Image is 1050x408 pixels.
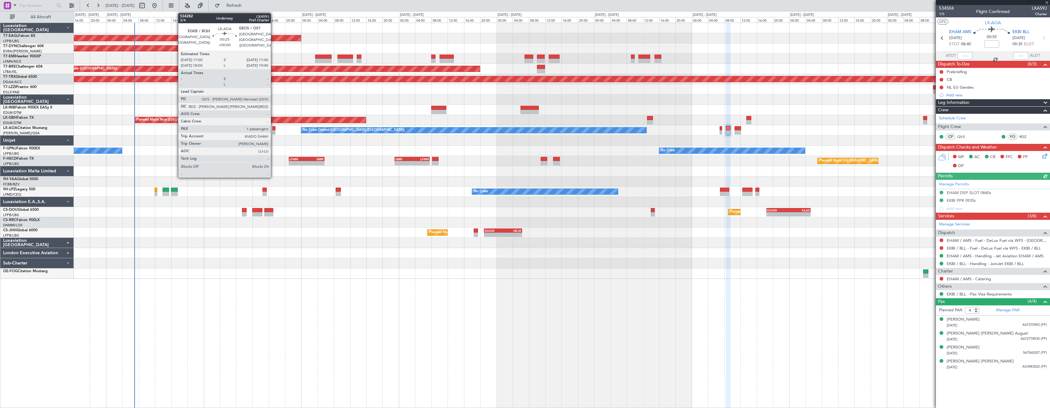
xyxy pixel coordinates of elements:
a: Schedule Crew [939,115,966,122]
div: 16:00 [659,17,675,23]
div: 20:00 [578,17,594,23]
span: ELDT [1024,41,1034,47]
a: LFMD/CEQ [3,192,21,197]
span: Others [938,283,952,290]
div: 12:00 [155,17,171,23]
a: QVS [957,134,971,140]
div: 12:00 [350,17,366,23]
span: 09:35 [1012,41,1022,47]
div: 08:00 [334,17,350,23]
div: 00:00 [497,17,513,23]
span: Dispatch To-Dos [938,61,969,68]
a: DNMM/LOS [3,223,22,228]
div: 08:00 [139,17,155,23]
div: 08:00 [627,17,643,23]
div: 20:00 [187,17,203,23]
input: Trip Number [19,1,55,10]
span: Flight Crew [938,123,961,131]
a: FCBB/BZV [3,182,20,187]
span: CS-JHH [3,228,16,232]
div: Planned Maint [GEOGRAPHIC_DATA] ([GEOGRAPHIC_DATA]) [819,156,917,166]
div: 12:00 [740,17,757,23]
span: A672778530 (PP) [1021,336,1047,342]
div: KLAX [789,208,810,212]
div: - [412,161,429,165]
div: 16:00 [854,17,870,23]
a: EKBI / BLL - Handling - JoinJet EKBI / BLL [947,261,1024,266]
div: EGGW [767,208,789,212]
div: [PERSON_NAME] [947,344,980,351]
span: T7-BRE [3,65,16,69]
span: Services [938,213,954,220]
span: All Aircraft [16,15,65,19]
a: LX-GBHFalcon 7X [3,116,34,120]
div: Flight Confirmed [976,8,1010,15]
span: [DATE] [947,365,957,370]
span: Crew [938,107,949,114]
span: ATOT [946,53,956,59]
span: MF [958,154,964,160]
button: All Aircraft [7,12,67,22]
a: RDZ [1019,134,1033,140]
span: LX-AOA [3,126,17,130]
div: Planned Maint [GEOGRAPHIC_DATA] ([GEOGRAPHIC_DATA]) [730,207,828,217]
span: (3/6) [1028,213,1037,219]
div: 04:00 [708,17,724,23]
a: LFPB/LBG [3,39,19,43]
div: 00:00 [789,17,805,23]
div: 12:00 [643,17,659,23]
a: EHAM / AMS - Fuel - DeLux Fuel via WFS - [GEOGRAPHIC_DATA] / AMS [947,238,1047,243]
span: [DATE] [947,337,957,342]
div: 16:00 [464,17,480,23]
span: ALDT [1030,53,1040,59]
div: [PERSON_NAME] [PERSON_NAME] August [947,330,1028,337]
div: 00:00 [594,17,610,23]
a: OE-FOGCitation Mustang [3,269,48,273]
span: ETOT [949,41,959,47]
div: [DATE] - [DATE] [693,12,717,18]
div: HKJK [503,229,521,233]
div: 16:00 [561,17,578,23]
a: CS-JHHGlobal 6000 [3,228,38,232]
span: LXA59J [1032,5,1047,11]
div: 20:00 [871,17,887,23]
div: 00:00 [301,17,317,23]
div: EGGW [485,229,503,233]
div: 00:00 [204,17,220,23]
div: 12:00 [838,17,854,23]
a: CS-DOUGlobal 6500 [3,208,39,212]
a: LFPB/LBG [3,213,19,217]
a: CS-RRCFalcon 900LX [3,218,40,222]
a: EKBI / BLL - Fuel - DeLux Fuel via WFS - EKBI / BLL [947,246,1041,251]
div: - [485,233,503,237]
div: 00:00 [106,17,122,23]
span: (0/3) [1028,61,1037,67]
span: CS-DOU [3,208,18,212]
div: 08:00 [724,17,740,23]
span: 567560207 (PP) [1023,350,1047,356]
span: 534504 [939,5,954,11]
span: LX-GBH [3,116,17,120]
div: FO [1008,133,1018,140]
div: 20:00 [480,17,496,23]
div: 04:00 [415,17,431,23]
span: AC [974,154,980,160]
span: Pax [938,298,945,305]
a: 9H-LPZLegacy 500 [3,188,35,191]
div: 16:00 [74,17,90,23]
a: EVRA/[PERSON_NAME] [3,49,42,54]
span: A53983502 (PP) [1022,364,1047,370]
span: T7-LZZI [3,85,16,89]
span: T7-DYN [3,44,17,48]
div: - [789,212,810,216]
a: T7-DYNChallenger 604 [3,44,44,48]
div: Planned Maint Warsaw ([GEOGRAPHIC_DATA]) [42,64,117,73]
span: 08:40 [961,41,971,47]
div: [DATE] - [DATE] [205,12,229,18]
a: T7-TRXGlobal 6500 [3,75,37,79]
div: [DATE] - [DATE] [790,12,814,18]
span: 9H-YAA [3,177,17,181]
span: Leg Information [938,99,969,106]
div: [DATE] - [DATE] [498,12,521,18]
div: Planned Maint [GEOGRAPHIC_DATA] ([GEOGRAPHIC_DATA]) [429,228,527,237]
